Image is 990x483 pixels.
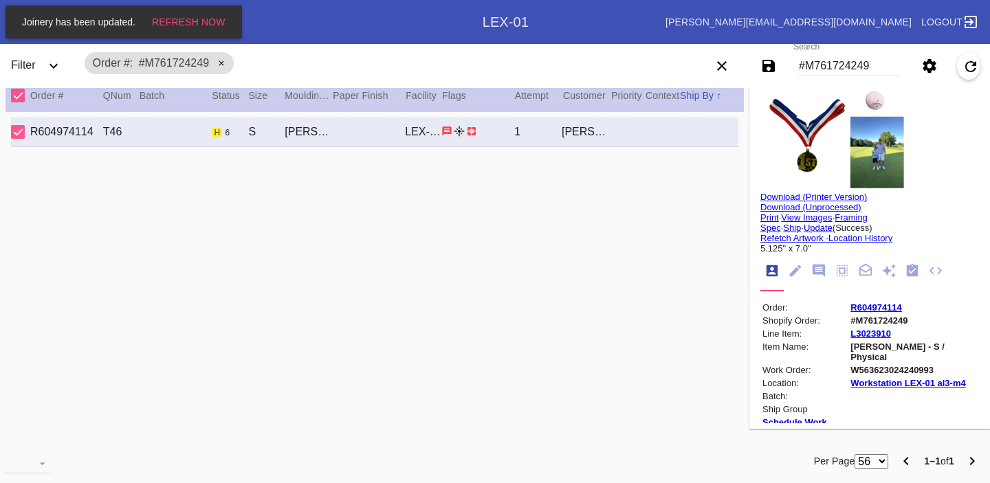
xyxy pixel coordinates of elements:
div: LEX-01 [405,126,441,138]
td: Shopify Order: [762,315,848,326]
span: Logout [921,16,962,27]
a: Print [760,212,779,223]
div: Ship By ↑ [680,87,738,104]
span: Has instructions from customer. Has instructions from business. [441,125,452,137]
a: View Images [781,212,832,223]
div: Priority [611,87,646,104]
div: LEX-01 [483,14,529,30]
div: Order # [30,87,103,104]
div: [PERSON_NAME] / White [285,126,332,138]
span: Refresh Now [152,16,225,27]
div: Moulding / Mat [285,87,333,104]
span: engrave brass plate [454,125,465,137]
b: 1–1 [924,456,940,467]
button: Settings [916,52,943,80]
div: Batch [140,87,212,104]
img: 6a638891d97359ac2c4bc2b73f43e77a73a36cc45421e1f63203db6621945396b9623d8563991e46e560389413e235fd3... [760,89,907,192]
ng-md-icon: Order Info [764,263,780,280]
span: Priority [611,90,642,101]
div: of [924,453,954,469]
button: Expand [40,52,67,80]
span: ↑ [716,90,721,101]
a: R604974114 [850,302,901,313]
a: Ship [783,223,801,233]
button: Refresh [957,52,980,80]
div: Paper Finish [333,87,406,104]
button: Refresh Now [148,10,230,34]
a: L3023910 [850,328,891,339]
a: Download (Unprocessed) [760,202,861,212]
ng-md-icon: Clear filters [714,65,730,76]
button: Save filters [755,52,782,80]
div: 5.125" x 7.0" [760,243,979,254]
button: Previous Page [892,447,920,475]
div: [PERSON_NAME] [562,126,609,138]
td: Location: [762,377,848,389]
div: S [248,126,285,138]
span: Surface Float [466,125,477,137]
span: (Success) [833,223,872,233]
span: Joinery has been updated. [18,16,140,27]
a: Location History [828,233,892,243]
div: Status [212,87,248,104]
div: Facility [406,87,442,104]
div: Attempt [515,87,563,104]
div: Work OrdersExpand [32,8,483,36]
td: Batch: [762,390,848,402]
span: h [214,128,220,137]
button: Clear filters [708,52,736,80]
md-checkbox: Select Work Order [11,123,32,141]
div: · · · · [760,192,979,254]
b: 1 [949,456,954,467]
td: Work Order: [762,364,848,376]
div: Flags [442,87,515,104]
span: Hold [212,128,222,137]
td: #M761724249 [850,315,978,326]
a: Update [804,223,833,233]
div: Size [248,87,285,104]
ng-md-icon: Package Note [858,263,873,280]
span: Order # [93,57,133,69]
ng-md-icon: Work Order Fields [788,263,803,280]
div: T46 [103,126,140,138]
a: Download (Printer Version) [760,192,867,202]
md-select: download-file: Download... [4,453,51,473]
a: Framing Spec [760,212,868,233]
span: 6 [225,128,230,137]
td: Line Item: [762,328,848,339]
div: R604974114 [30,126,103,138]
md-checkbox: Select All [11,85,32,106]
div: QNum [103,87,140,104]
ng-md-icon: Notes [811,263,826,280]
label: Per Page [814,453,855,469]
td: W563623024240993 [850,364,978,376]
ng-md-icon: Workflow [905,263,920,280]
span: Filter [11,59,36,71]
a: Logout [917,10,979,34]
div: 1 [514,126,562,138]
td: Ship Group [762,403,848,415]
span: Size [248,90,267,101]
a: Schedule Work (Beta) [762,417,827,438]
button: Next Page [958,447,986,475]
a: Workstation LEX-01 al3-m4 [850,378,965,388]
div: Select Work OrderR604974114T46Hold 6 workflow steps remainingS[PERSON_NAME] / WhiteLEX-011[PERSON... [11,117,738,147]
span: #M761724249 [139,57,209,69]
td: Item Name: [762,341,848,363]
ng-md-icon: Measurements [835,263,850,280]
span: 6 workflow steps remaining [225,128,230,137]
div: Customer [563,87,611,104]
a: [PERSON_NAME][EMAIL_ADDRESS][DOMAIN_NAME] [665,16,912,27]
td: [PERSON_NAME] - S / Physical [850,341,978,363]
div: FilterExpand [5,47,77,85]
ng-md-icon: JSON Files [928,263,943,280]
a: Refetch Artwork · [760,233,828,243]
ng-md-icon: Add Ons [881,263,896,280]
td: Order: [762,302,848,313]
div: Context [646,87,680,104]
span: Ship By [680,90,714,101]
